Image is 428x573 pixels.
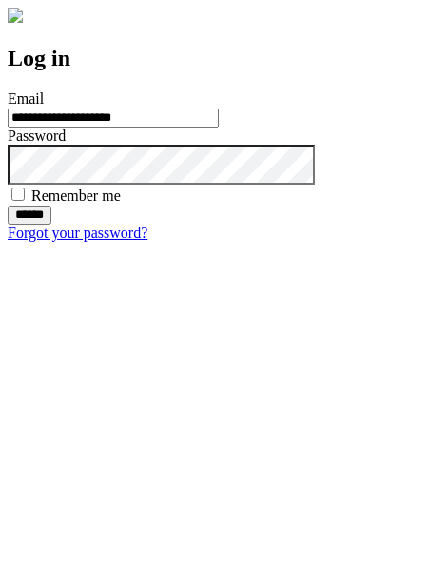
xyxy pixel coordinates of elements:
label: Remember me [31,188,121,204]
img: logo-4e3dc11c47720685a147b03b5a06dd966a58ff35d612b21f08c02c0306f2b779.png [8,8,23,23]
label: Email [8,90,44,107]
label: Password [8,128,66,144]
h2: Log in [8,46,420,71]
a: Forgot your password? [8,225,147,241]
